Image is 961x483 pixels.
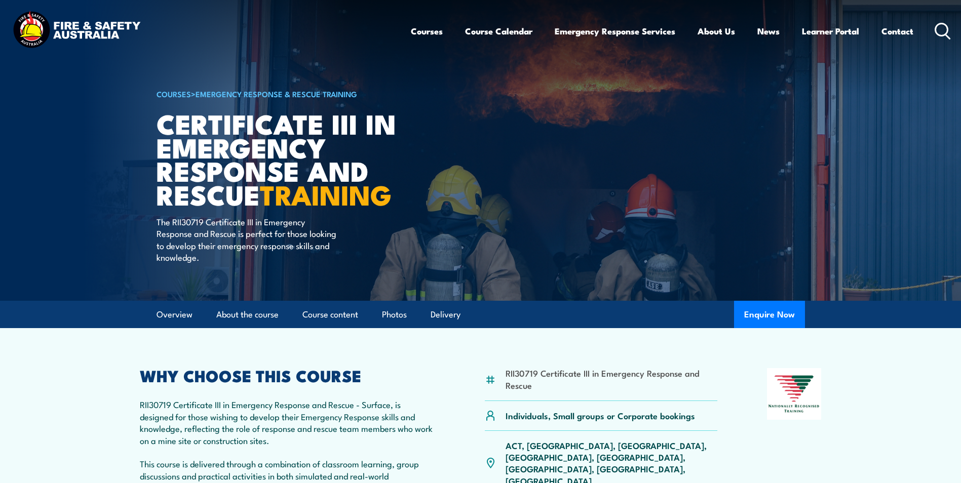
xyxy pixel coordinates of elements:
a: Photos [382,301,407,328]
a: Course content [302,301,358,328]
a: Learner Portal [802,18,859,45]
h6: > [157,88,407,100]
li: RII30719 Certificate III in Emergency Response and Rescue [506,367,718,391]
a: Emergency Response Services [555,18,675,45]
p: Individuals, Small groups or Corporate bookings [506,410,695,421]
a: About the course [216,301,279,328]
h1: Certificate III in Emergency Response and Rescue [157,111,407,206]
a: News [757,18,780,45]
a: Course Calendar [465,18,532,45]
button: Enquire Now [734,301,805,328]
a: COURSES [157,88,191,99]
strong: TRAINING [260,173,392,215]
a: Courses [411,18,443,45]
a: About Us [698,18,735,45]
h2: WHY CHOOSE THIS COURSE [140,368,436,382]
a: Delivery [431,301,460,328]
a: Overview [157,301,193,328]
p: The RII30719 Certificate III in Emergency Response and Rescue is perfect for those looking to dev... [157,216,341,263]
a: Contact [881,18,913,45]
a: Emergency Response & Rescue Training [196,88,357,99]
img: Nationally Recognised Training logo. [767,368,822,420]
